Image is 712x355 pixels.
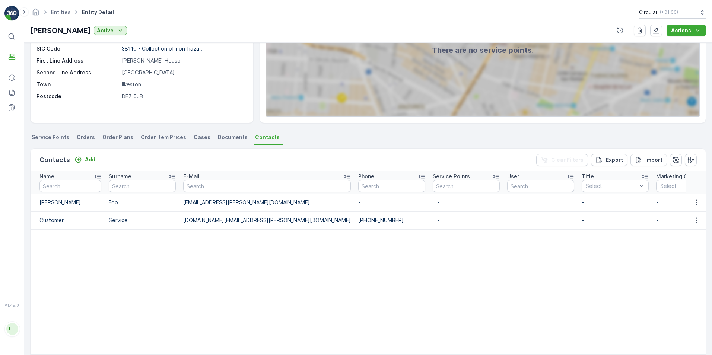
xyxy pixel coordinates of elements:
[122,81,245,88] p: Ilkeston
[122,45,204,52] p: 38110 - Collection of non-haza...
[432,45,534,56] h2: There are no service points.
[105,211,179,229] td: Service
[105,194,179,211] td: Foo
[183,180,351,192] input: Search
[660,9,678,15] p: ( +01:00 )
[39,155,70,165] p: Contacts
[582,173,594,180] p: Title
[71,155,98,164] button: Add
[122,93,245,100] p: DE7 5JB
[122,69,245,76] p: [GEOGRAPHIC_DATA]
[102,134,133,141] span: Order Plans
[183,173,200,180] p: E-Mail
[645,156,662,164] p: Import
[656,173,705,180] p: Marketing Opt-out
[660,182,712,190] p: Select
[437,217,495,224] p: -
[109,173,131,180] p: Surname
[606,156,623,164] p: Export
[433,180,500,192] input: Search
[85,156,95,163] p: Add
[586,182,637,190] p: Select
[122,57,245,64] p: [PERSON_NAME] House
[6,323,18,335] div: HH
[639,9,657,16] p: Circulai
[4,309,19,349] button: HH
[179,194,355,211] td: [EMAIL_ADDRESS][PERSON_NAME][DOMAIN_NAME]
[194,134,210,141] span: Cases
[36,57,119,64] p: First Line Address
[536,154,588,166] button: Clear Filters
[255,134,280,141] span: Contacts
[31,211,105,229] td: Customer
[32,11,40,17] a: Homepage
[355,194,429,211] td: -
[141,134,186,141] span: Order Item Prices
[639,6,706,19] button: Circulai(+01:00)
[39,173,54,180] p: Name
[355,211,429,229] td: [PHONE_NUMBER]
[36,93,119,100] p: Postcode
[39,180,101,192] input: Search
[77,134,95,141] span: Orders
[551,156,584,164] p: Clear Filters
[578,211,652,229] td: -
[578,194,652,211] td: -
[179,211,355,229] td: [DOMAIN_NAME][EMAIL_ADDRESS][PERSON_NAME][DOMAIN_NAME]
[31,194,105,211] td: [PERSON_NAME]
[671,27,691,34] p: Actions
[358,173,374,180] p: Phone
[80,9,115,16] span: Entity Detail
[36,45,119,52] p: SIC Code
[36,81,119,88] p: Town
[94,26,127,35] button: Active
[591,154,627,166] button: Export
[30,25,91,36] p: [PERSON_NAME]
[32,134,69,141] span: Service Points
[437,199,495,206] p: -
[630,154,667,166] button: Import
[507,173,519,180] p: User
[433,173,470,180] p: Service Points
[4,303,19,307] span: v 1.49.0
[97,27,114,34] p: Active
[358,180,425,192] input: Search
[507,180,574,192] input: Search
[51,9,71,15] a: Entities
[109,180,176,192] input: Search
[36,69,119,76] p: Second Line Address
[4,6,19,21] img: logo
[218,134,248,141] span: Documents
[667,25,706,36] button: Actions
